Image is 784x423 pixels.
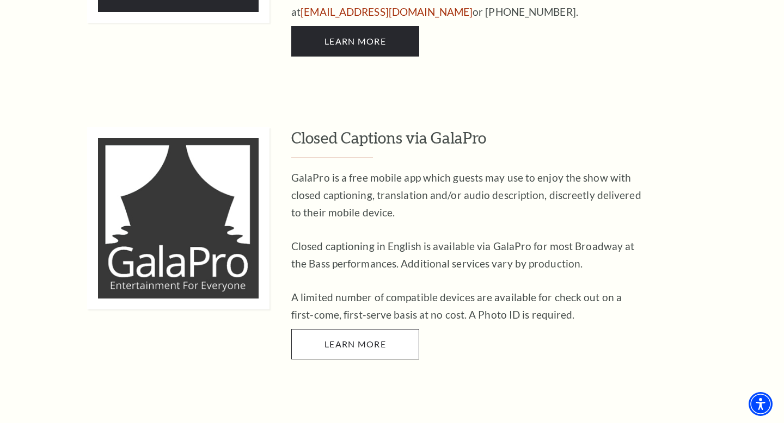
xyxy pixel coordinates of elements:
img: Closed Captions via GalaPro [87,127,269,309]
h3: Closed Captions via GalaPro [291,127,730,158]
p: Closed captioning in English is available via GalaPro for most Broadway at the Bass performances.... [291,238,645,272]
div: Accessibility Menu [749,392,773,416]
span: Learn More [324,339,386,349]
p: A limited number of compatible devices are available for check out on a first-come, first-serve b... [291,289,645,324]
p: GalaPro is a free mobile app which guests may use to enjoy the show with closed captioning, trans... [291,169,645,221]
a: Learn More Closed Captions via GalaPro - open in a new tab [291,329,419,359]
a: [EMAIL_ADDRESS][DOMAIN_NAME] [301,5,473,18]
a: Learn More Touch Tours - open in a new tab [291,26,419,57]
span: Learn More [324,36,386,46]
